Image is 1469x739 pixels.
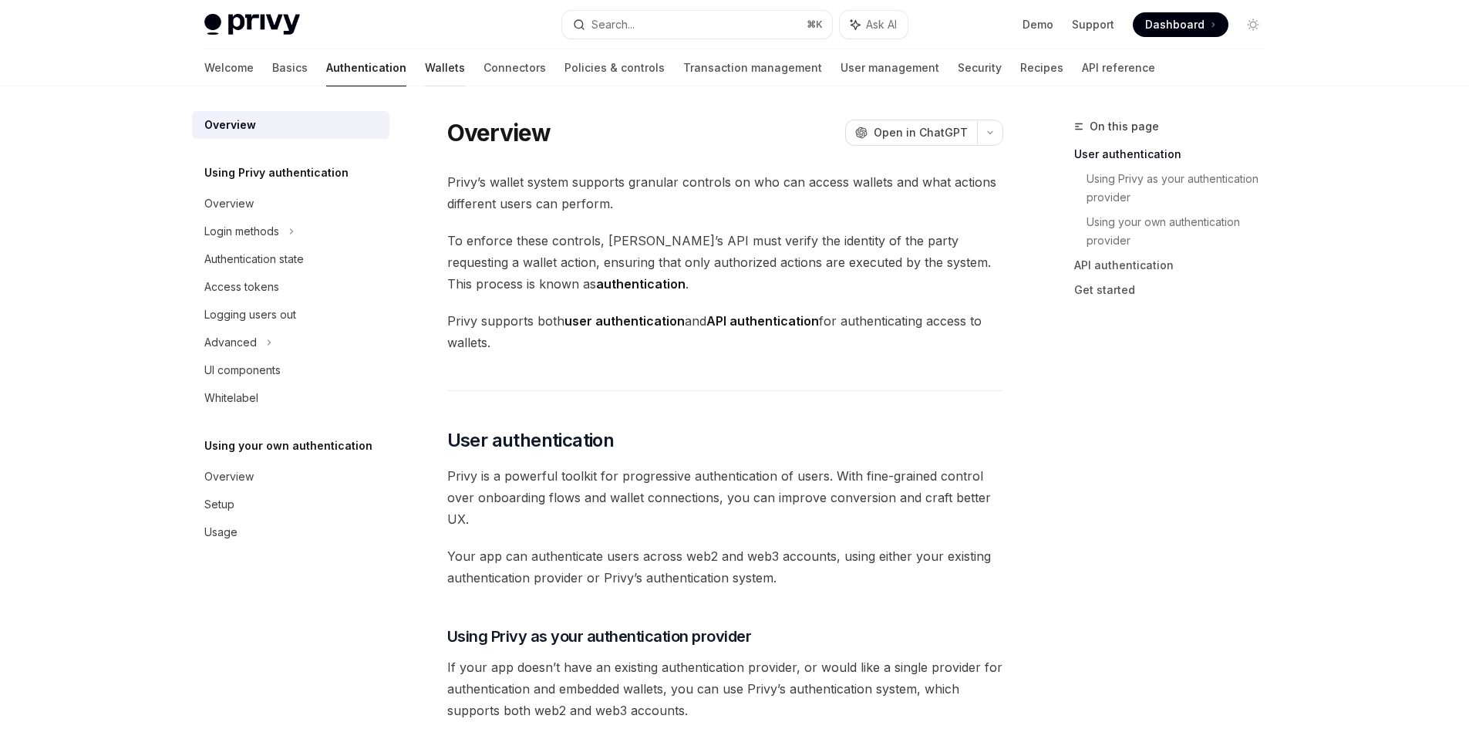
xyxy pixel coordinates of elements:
a: Dashboard [1133,12,1228,37]
span: User authentication [447,428,615,453]
a: User management [841,49,939,86]
div: Logging users out [204,305,296,324]
span: Privy is a powerful toolkit for progressive authentication of users. With fine-grained control ov... [447,465,1003,530]
span: To enforce these controls, [PERSON_NAME]’s API must verify the identity of the party requesting a... [447,230,1003,295]
div: Access tokens [204,278,279,296]
a: Access tokens [192,273,389,301]
h5: Using your own authentication [204,437,372,455]
a: Welcome [204,49,254,86]
a: API reference [1082,49,1155,86]
span: Using Privy as your authentication provider [447,626,752,647]
a: User authentication [1074,142,1278,167]
a: Wallets [425,49,465,86]
button: Ask AI [840,11,908,39]
span: If your app doesn’t have an existing authentication provider, or would like a single provider for... [447,656,1003,721]
a: UI components [192,356,389,384]
a: Security [958,49,1002,86]
span: Open in ChatGPT [874,125,968,140]
div: UI components [204,361,281,380]
h1: Overview [447,119,551,147]
a: Logging users out [192,301,389,329]
a: Overview [192,111,389,139]
a: Authentication state [192,245,389,273]
button: Toggle dark mode [1241,12,1265,37]
span: Ask AI [866,17,897,32]
button: Search...⌘K [562,11,832,39]
a: Setup [192,491,389,518]
div: Overview [204,194,254,213]
a: Usage [192,518,389,546]
a: Overview [192,190,389,218]
span: On this page [1090,117,1159,136]
div: Overview [204,116,256,134]
div: Whitelabel [204,389,258,407]
a: Get started [1074,278,1278,302]
span: Privy’s wallet system supports granular controls on who can access wallets and what actions diffe... [447,171,1003,214]
strong: user authentication [564,313,685,329]
div: Setup [204,495,234,514]
a: Recipes [1020,49,1063,86]
div: Overview [204,467,254,486]
button: Open in ChatGPT [845,120,977,146]
a: Basics [272,49,308,86]
div: Advanced [204,333,257,352]
a: Authentication [326,49,406,86]
a: Connectors [483,49,546,86]
h5: Using Privy authentication [204,164,349,182]
span: Privy supports both and for authenticating access to wallets. [447,310,1003,353]
div: Login methods [204,222,279,241]
a: Whitelabel [192,384,389,412]
a: Policies & controls [564,49,665,86]
a: Demo [1023,17,1053,32]
a: API authentication [1074,253,1278,278]
div: Authentication state [204,250,304,268]
a: Using Privy as your authentication provider [1087,167,1278,210]
a: Transaction management [683,49,822,86]
span: Your app can authenticate users across web2 and web3 accounts, using either your existing authent... [447,545,1003,589]
a: Using your own authentication provider [1087,210,1278,253]
strong: authentication [596,276,686,292]
img: light logo [204,14,300,35]
div: Search... [591,15,635,34]
a: Overview [192,463,389,491]
span: ⌘ K [807,19,823,31]
div: Usage [204,523,238,542]
strong: API authentication [706,313,819,329]
span: Dashboard [1145,17,1205,32]
a: Support [1072,17,1114,32]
